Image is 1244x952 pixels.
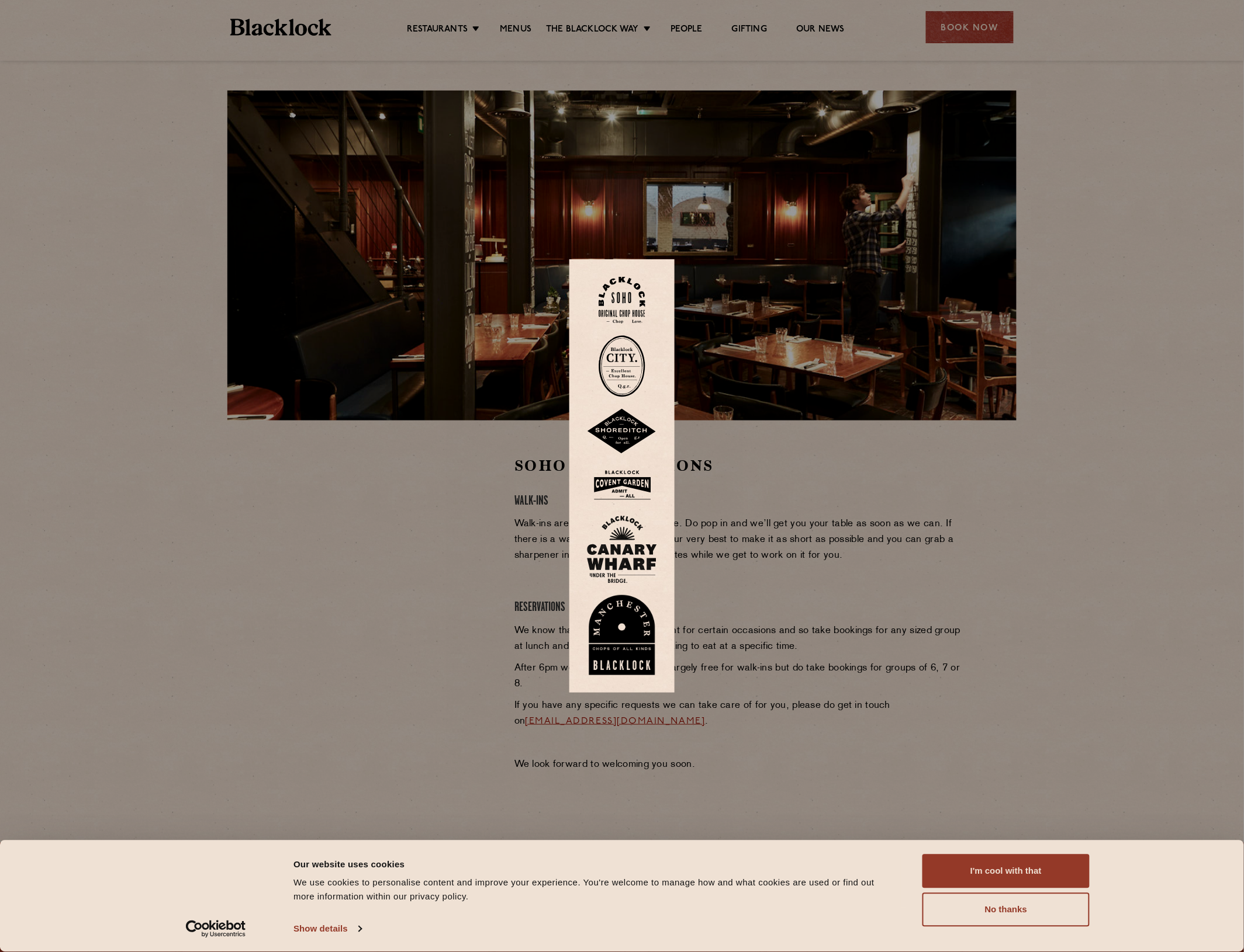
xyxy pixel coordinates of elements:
[165,920,267,938] a: Usercentrics Cookiebot - opens in a new window
[599,277,645,324] img: Soho-stamp-default.svg
[293,857,896,871] div: Our website uses cookies
[587,516,657,583] img: BL_CW_Logo_Website.svg
[599,335,645,397] img: City-stamp-default.svg
[587,595,657,676] img: BL_Manchester_Logo-bleed.png
[922,893,1090,927] button: No thanks
[293,920,361,938] a: Show details
[293,876,896,904] div: We use cookies to personalise content and improve your experience. You're welcome to manage how a...
[922,854,1090,888] button: I'm cool with that
[587,409,657,454] img: Shoreditch-stamp-v2-default.svg
[587,466,657,504] img: BLA_1470_CoventGarden_Website_Solid.svg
